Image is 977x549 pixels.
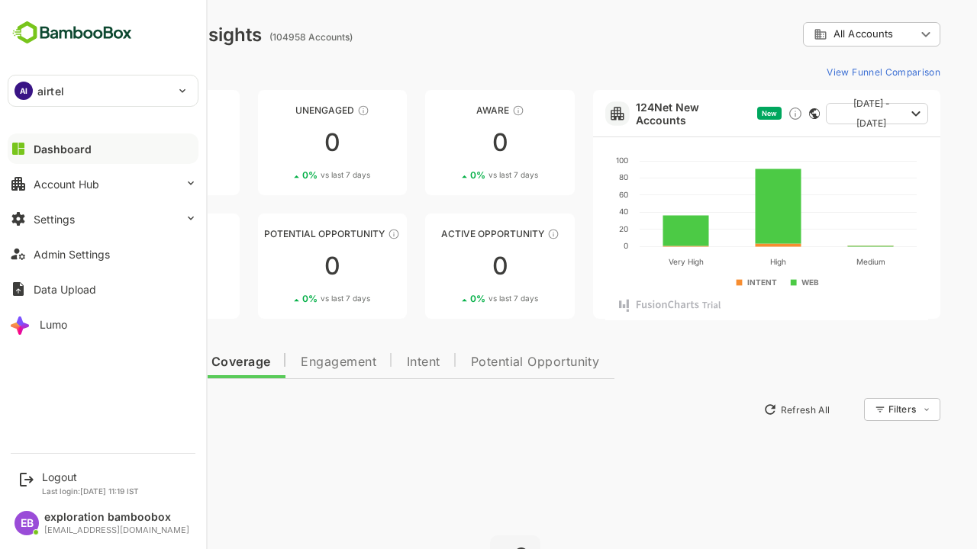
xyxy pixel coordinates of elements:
[44,511,189,524] div: exploration bamboobox
[205,228,354,239] div: Potential Opportunity
[37,24,208,46] div: Dashboard Insights
[205,213,354,319] a: Potential OpportunityThese accounts are MQAs and can be passed on to Inside Sales00%vs last 7 days
[614,257,650,267] text: Very High
[247,356,323,368] span: Engagement
[372,130,521,155] div: 0
[15,511,39,535] div: EB
[42,486,139,496] p: Last login: [DATE] 11:19 IST
[15,82,33,100] div: AI
[8,204,198,234] button: Settings
[708,109,724,117] span: New
[8,133,198,164] button: Dashboard
[37,83,64,99] p: airtel
[703,397,783,422] button: Refresh All
[37,130,186,155] div: 0
[353,356,387,368] span: Intent
[494,228,506,240] div: These accounts have open opportunities which might be at any of the Sales Stages
[136,104,148,117] div: These accounts have not been engaged with for a defined time period
[37,104,186,116] div: Unreached
[82,169,150,181] div: 0 %
[34,213,75,226] div: Settings
[8,18,137,47] img: BambooboxFullLogoMark.5f36c76dfaba33ec1ec1367b70bb1252.svg
[772,103,875,124] button: [DATE] - [DATE]
[37,228,186,239] div: Engaged
[8,309,198,339] button: Lumo
[267,169,317,181] span: vs last 7 days
[780,28,840,40] span: All Accounts
[372,254,521,278] div: 0
[372,104,521,116] div: Aware
[785,94,852,133] span: [DATE] - [DATE]
[8,75,198,106] div: AIairtel
[82,293,150,304] div: 0 %
[216,31,304,43] ag: (104958 Accounts)
[205,104,354,116] div: Unengaged
[566,207,575,216] text: 40
[717,257,733,267] text: High
[767,59,887,84] button: View Funnel Comparison
[334,228,347,240] div: These accounts are MQAs and can be passed on to Inside Sales
[44,525,189,535] div: [EMAIL_ADDRESS][DOMAIN_NAME]
[37,90,186,195] a: UnreachedThese accounts have not been engaged with for a defined time period00%vs last 7 days
[129,228,141,240] div: These accounts are warm, further nurturing would qualify them to MQAs
[459,104,471,117] div: These accounts have just entered the buying cycle and need further nurturing
[42,470,139,483] div: Logout
[570,241,575,250] text: 0
[566,172,575,181] text: 80
[435,169,485,181] span: vs last 7 days
[37,396,148,423] button: New Insights
[100,169,150,181] span: vs last 7 days
[372,90,521,195] a: AwareThese accounts have just entered the buying cycle and need further nurturing00%vs last 7 days
[802,257,831,266] text: Medium
[417,293,485,304] div: 0 %
[734,106,750,121] div: Discover new ICP-fit accounts showing engagement — via intent surges, anonymous website visits, L...
[834,396,887,423] div: Filters
[249,293,317,304] div: 0 %
[52,356,217,368] span: Data Quality and Coverage
[40,318,67,331] div: Lumo
[566,190,575,199] text: 60
[563,156,575,165] text: 100
[34,143,92,156] div: Dashboard
[417,169,485,181] div: 0 %
[34,248,110,261] div: Admin Settings
[304,104,316,117] div: These accounts have not shown enough engagement and need nurturing
[205,254,354,278] div: 0
[756,108,766,119] div: This card does not support filter and segments
[418,356,547,368] span: Potential Opportunity
[34,178,99,191] div: Account Hub
[372,228,521,239] div: Active Opportunity
[100,293,150,304] span: vs last 7 days
[435,293,485,304] span: vs last 7 days
[372,213,521,319] a: Active OpportunityThese accounts have open opportunities which might be at any of the Sales Stage...
[37,254,186,278] div: 0
[34,283,96,296] div: Data Upload
[582,101,698,127] a: 124Net New Accounts
[37,213,186,319] a: EngagedThese accounts are warm, further nurturing would qualify them to MQAs00%vs last 7 days
[750,20,887,50] div: All Accounts
[249,169,317,181] div: 0 %
[8,274,198,304] button: Data Upload
[267,293,317,304] span: vs last 7 days
[205,90,354,195] a: UnengagedThese accounts have not shown enough engagement and need nurturing00%vs last 7 days
[8,239,198,269] button: Admin Settings
[8,169,198,199] button: Account Hub
[760,27,863,41] div: All Accounts
[566,224,575,233] text: 20
[205,130,354,155] div: 0
[835,403,863,415] div: Filters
